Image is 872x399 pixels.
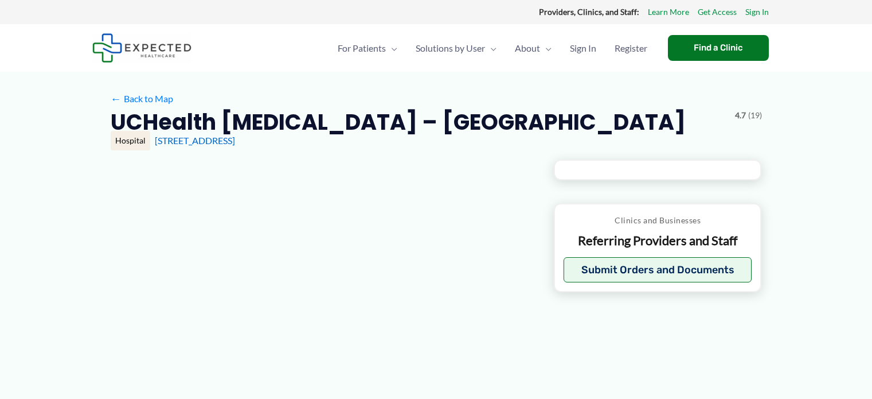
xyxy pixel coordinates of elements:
div: Hospital [111,131,150,150]
span: Menu Toggle [485,28,496,68]
a: Get Access [698,5,737,20]
h2: UCHealth [MEDICAL_DATA] – [GEOGRAPHIC_DATA] [111,108,686,136]
nav: Primary Site Navigation [329,28,656,68]
a: Learn More [648,5,689,20]
a: Register [605,28,656,68]
a: Sign In [745,5,769,20]
a: Find a Clinic [668,35,769,61]
span: (19) [748,108,762,123]
img: Expected Healthcare Logo - side, dark font, small [92,33,191,63]
span: Solutions by User [416,28,485,68]
a: [STREET_ADDRESS] [155,135,235,146]
span: Menu Toggle [540,28,552,68]
a: Sign In [561,28,605,68]
p: Clinics and Businesses [564,213,752,228]
a: AboutMenu Toggle [506,28,561,68]
span: Menu Toggle [386,28,397,68]
p: Referring Providers and Staff [564,233,752,249]
button: Submit Orders and Documents [564,257,752,282]
span: ← [111,93,122,104]
span: Sign In [570,28,596,68]
strong: Providers, Clinics, and Staff: [539,7,639,17]
a: ←Back to Map [111,90,173,107]
span: 4.7 [735,108,746,123]
span: For Patients [338,28,386,68]
a: For PatientsMenu Toggle [329,28,406,68]
span: Register [615,28,647,68]
span: About [515,28,540,68]
a: Solutions by UserMenu Toggle [406,28,506,68]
